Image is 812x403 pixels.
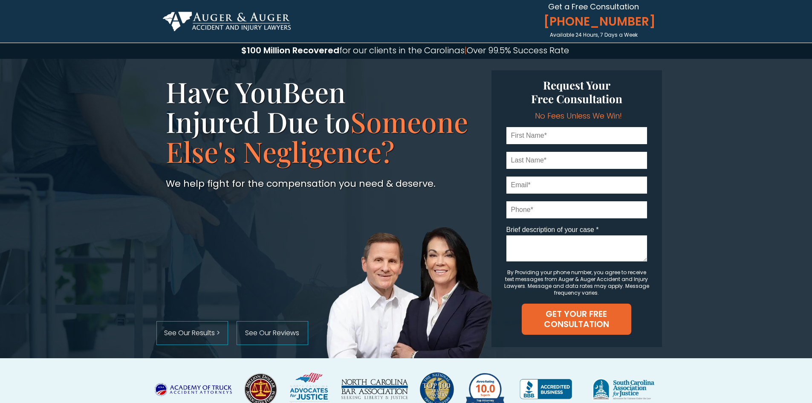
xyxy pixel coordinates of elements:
[166,103,468,170] span: Someone Else's Negligence?
[522,309,631,329] span: GET YOUR FREE CONSULTATION
[324,224,495,358] img: Auger & Auger Accident and Injury Lawyers Founders
[166,103,350,140] span: Injured Due to
[543,78,610,93] span: Request Your
[548,1,639,12] span: Get a Free Consultation
[163,12,291,31] img: Auger & Auger Accident and Injury Lawyers
[506,127,647,144] input: First Name*
[156,321,228,345] a: See Our Results >
[467,44,569,56] span: Over 99.5% Success Rate
[504,269,649,296] span: By Providing your phone number, you agree to receive text messages from Auger & Auger Accident an...
[550,31,638,38] span: Available 24 Hours, 7 Days a Week
[237,321,308,345] a: See Our Reviews
[283,73,346,110] span: Been
[540,14,650,29] span: [PHONE_NUMBER]
[540,12,650,32] a: [PHONE_NUMBER]
[166,73,283,110] span: Have You
[506,201,647,218] input: Phone*
[166,177,436,190] span: We help fight for the compensation you need & deserve.
[506,152,647,169] input: Last Name*
[339,44,465,56] span: for our clients in the Carolinas
[531,91,622,106] span: Free Consultation
[506,226,599,233] span: Brief description of your case *
[522,304,631,335] button: GET YOUR FREE CONSULTATION
[154,383,232,396] img: ACADEMY OF TRUCK ACCIDENT ATTORNEYS
[241,44,339,56] span: $100 Million Recovered
[535,110,622,121] span: No Fees Unless We Win!
[506,177,647,194] input: Email*
[237,329,308,337] span: See Our Reviews
[157,329,228,337] span: See Our Results >
[465,44,467,56] span: |
[341,379,408,400] img: NORTH CAROLINA BAR ASSOCIATION SEEKING LIBERTY & JUSTICE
